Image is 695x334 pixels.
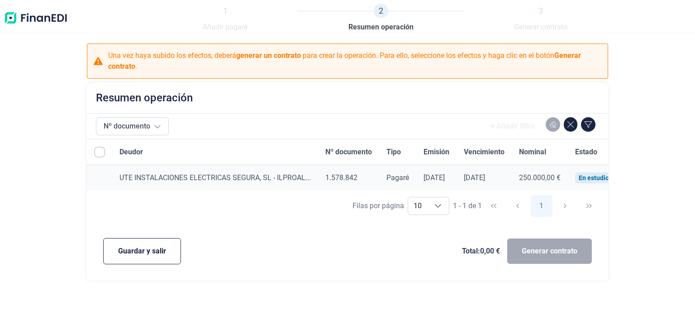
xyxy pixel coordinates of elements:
a: 2Resumen operación [348,4,414,33]
button: Guardar y salir [103,238,181,264]
span: 1.578.842 [325,173,357,182]
div: 250.000,00 € [519,173,561,182]
p: Una vez haya subido los efectos, deberá para crear la operación. Para ello, seleccione los efecto... [108,50,602,72]
div: [DATE] [464,173,505,182]
img: Logo de aplicación [4,4,68,33]
span: Deudor [119,147,143,157]
div: En estudio [579,174,609,181]
button: Page 1 [531,195,552,217]
span: UTE INSTALACIONES ELECTRICAS SEGURA, SL - ILPROAL... [119,173,311,182]
span: Total: 0,00 € [462,246,500,257]
b: generar un contrato [236,51,301,60]
span: 2 [374,4,388,18]
h2: Resumen operación [96,91,193,104]
span: Estado [575,147,597,157]
button: First Page [483,195,505,217]
span: Guardar y salir [118,246,166,257]
span: Emisión [424,147,449,157]
div: Choose [427,197,449,215]
span: 1 - 1 de 1 [453,202,482,210]
div: [DATE] [424,173,449,182]
span: 10 [408,197,427,215]
span: Resumen operación [348,22,414,33]
button: Next Page [554,195,576,217]
button: Nº documento [96,117,169,135]
div: All items unselected [94,147,105,157]
button: Previous Page [507,195,528,217]
span: Vencimiento [464,147,505,157]
span: Nº documento [325,147,372,157]
button: Last Page [578,195,600,217]
div: Filas por página [352,200,404,211]
span: Pagaré [386,173,409,182]
span: Nominal [519,147,546,157]
span: Tipo [386,147,401,157]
